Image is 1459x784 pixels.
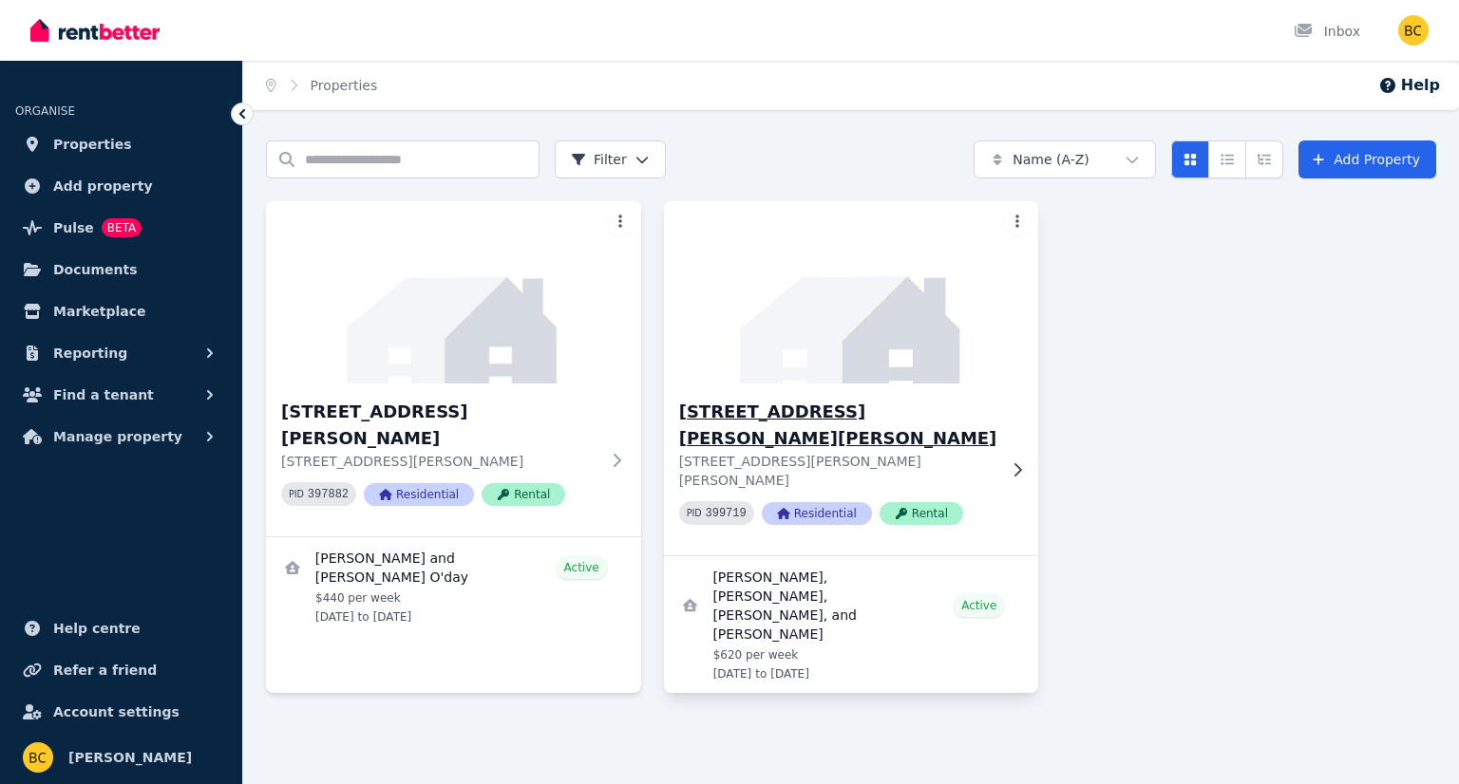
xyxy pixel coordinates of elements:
button: Help [1378,74,1440,97]
button: Find a tenant [15,376,227,414]
span: Account settings [53,700,180,723]
a: Help centre [15,609,227,647]
button: Name (A-Z) [974,140,1156,178]
button: Reporting [15,334,227,372]
span: Help centre [53,617,141,640]
code: 397882 [308,488,349,501]
img: RentBetter [30,16,160,45]
img: 5 Neal St, Atherton [654,196,1048,388]
button: Manage property [15,418,227,456]
span: Reporting [53,342,127,364]
span: Add property [53,175,153,197]
span: Properties [53,133,132,156]
span: Residential [364,483,474,506]
a: View details for Calin and Blake O'day [266,537,641,636]
span: Manage property [53,425,182,448]
span: Rental [880,502,963,525]
a: 5 Neal St, Atherton[STREET_ADDRESS][PERSON_NAME][PERSON_NAME][STREET_ADDRESS][PERSON_NAME][PERSON... [664,201,1039,555]
button: Card view [1171,140,1209,178]
span: Name (A-Z) [1013,150,1090,169]
span: BETA [102,218,142,237]
h3: [STREET_ADDRESS][PERSON_NAME][PERSON_NAME] [679,399,997,452]
span: [PERSON_NAME] [68,746,192,769]
a: View details for Kallum Collett, Trinity Odling, Emily Cronin, and Dallas Maniapoto [664,556,1039,693]
code: 399719 [706,507,747,520]
span: Pulse [53,216,94,239]
p: [STREET_ADDRESS][PERSON_NAME][PERSON_NAME] [679,452,997,490]
a: Add property [15,167,227,205]
img: Bryce Clarke [23,742,53,773]
nav: Breadcrumb [243,61,400,110]
span: Rental [482,483,565,506]
small: PID [289,489,304,499]
a: Properties [311,78,378,93]
a: PulseBETA [15,209,227,247]
span: ORGANISE [15,104,75,118]
span: Residential [762,502,872,525]
a: Account settings [15,693,227,731]
span: Find a tenant [53,383,154,406]
a: Marketplace [15,292,227,330]
button: More options [607,209,634,235]
span: Refer a friend [53,659,157,681]
button: Expanded list view [1245,140,1283,178]
p: [STREET_ADDRESS][PERSON_NAME] [281,452,599,471]
a: 4/19 Tower Ave, Atherton[STREET_ADDRESS][PERSON_NAME][STREET_ADDRESS][PERSON_NAME]PID 397882Resid... [266,201,641,536]
span: Filter [571,150,627,169]
h3: [STREET_ADDRESS][PERSON_NAME] [281,399,599,452]
a: Refer a friend [15,651,227,689]
img: 4/19 Tower Ave, Atherton [266,201,641,383]
button: More options [1004,209,1031,235]
div: Inbox [1294,22,1360,41]
span: Marketplace [53,300,145,323]
button: Compact list view [1208,140,1246,178]
a: Documents [15,251,227,289]
img: Bryce Clarke [1398,15,1429,46]
span: Documents [53,258,138,281]
a: Properties [15,125,227,163]
a: Add Property [1298,140,1436,178]
div: View options [1171,140,1283,178]
small: PID [687,508,702,518]
button: Filter [555,140,666,178]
